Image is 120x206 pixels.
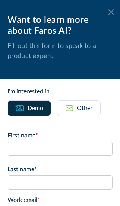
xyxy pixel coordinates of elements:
label: Last name [7,165,112,174]
label: First name [7,131,112,140]
div: Want to learn more about Faros AI? [7,15,112,37]
label: Work email [7,196,112,205]
p: Fill out this form to speak to a product expert. [7,41,112,61]
div: Other [77,104,93,113]
div: I'm interested in... [7,87,112,96]
div: Demo [27,104,43,113]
